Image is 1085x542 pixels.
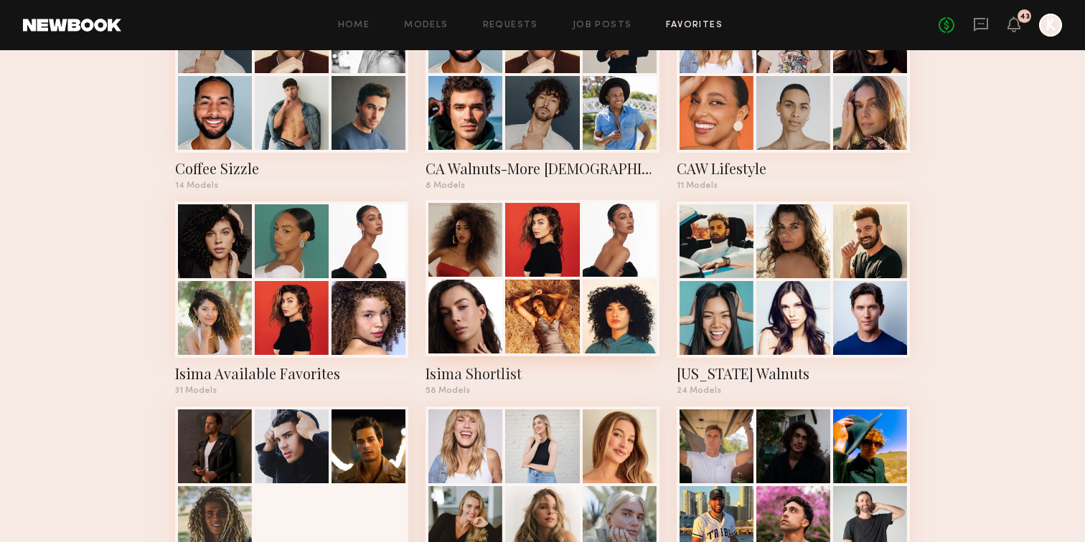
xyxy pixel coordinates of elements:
[677,158,910,179] div: CAW Lifestyle
[426,386,659,395] div: 58 Models
[175,386,408,395] div: 31 Models
[426,158,659,179] div: CA Walnuts-More Male Talent
[1039,14,1062,37] a: K
[483,21,538,30] a: Requests
[338,21,370,30] a: Home
[677,201,910,395] a: [US_STATE] Walnuts24 Models
[573,21,632,30] a: Job Posts
[175,363,408,384] div: Isima Available Favorites
[404,21,448,30] a: Models
[426,181,659,190] div: 8 Models
[175,201,408,395] a: Isima Available Favorites31 Models
[426,363,659,384] div: Isima Shortlist
[666,21,723,30] a: Favorites
[426,201,659,395] a: Isima Shortlist58 Models
[677,363,910,384] div: California Walnuts
[677,386,910,395] div: 24 Models
[1020,13,1030,21] div: 43
[677,181,910,190] div: 11 Models
[175,181,408,190] div: 14 Models
[175,158,408,179] div: Coffee Sizzle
